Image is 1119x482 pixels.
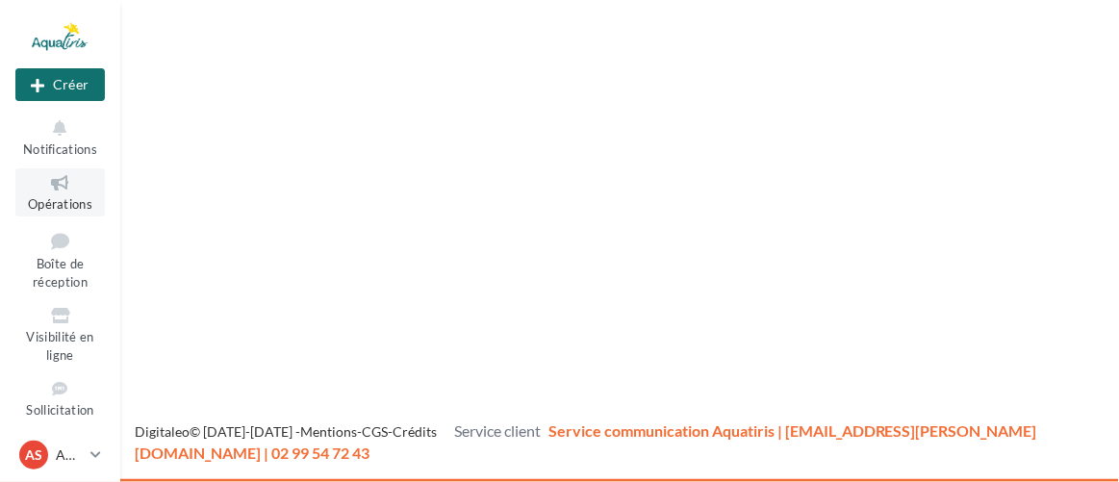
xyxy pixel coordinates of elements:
[135,423,190,440] a: Digitaleo
[15,301,105,367] a: Visibilité en ligne
[23,141,97,157] span: Notifications
[15,224,105,294] a: Boîte de réception
[15,68,105,101] div: Nouvelle campagne
[135,423,1037,462] span: © [DATE]-[DATE] - - -
[15,168,105,216] a: Opérations
[26,329,93,363] span: Visibilité en ligne
[362,423,388,440] a: CGS
[135,421,1037,462] span: Service communication Aquatiris | [EMAIL_ADDRESS][PERSON_NAME][DOMAIN_NAME] | 02 99 54 72 43
[28,196,92,212] span: Opérations
[15,114,105,161] button: Notifications
[56,445,83,465] p: AQUATIRIS Siège
[300,423,357,440] a: Mentions
[25,445,42,465] span: AS
[393,423,437,440] a: Crédits
[26,402,93,436] span: Sollicitation d'avis
[15,68,105,101] button: Créer
[454,421,541,440] span: Service client
[15,374,105,440] a: Sollicitation d'avis
[15,437,105,473] a: AS AQUATIRIS Siège
[33,256,88,290] span: Boîte de réception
